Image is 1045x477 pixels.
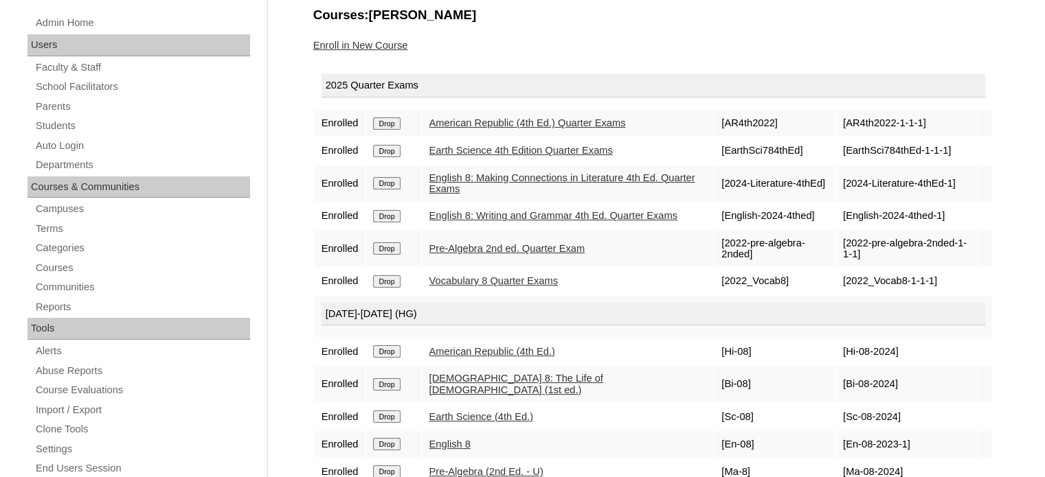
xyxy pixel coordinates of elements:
a: Categories [34,240,250,257]
td: [EarthSci784thEd-1-1-1] [836,138,977,164]
td: [En-08] [715,431,835,457]
a: End Users Session [34,460,250,477]
td: [Sc-08] [715,404,835,430]
td: Enrolled [315,165,366,202]
a: Enroll in New Course [313,40,408,51]
td: [2022-pre-algebra-2nded] [715,231,835,267]
a: Auto Login [34,137,250,154]
a: Pre-Algebra (2nd Ed. - U) [429,466,543,477]
input: Drop [373,210,400,222]
a: [DEMOGRAPHIC_DATA] 8: The Life of [DEMOGRAPHIC_DATA] (1st ed.) [429,373,603,395]
input: Drop [373,145,400,157]
a: Clone Tools [34,421,250,438]
a: Admin Home [34,14,250,32]
div: 2025 Quarter Exams [322,74,985,97]
a: Campuses [34,200,250,218]
div: Courses & Communities [27,176,250,198]
td: Enrolled [315,431,366,457]
td: [2024-Literature-4thEd-1] [836,165,977,202]
a: Earth Science (4th Ed.) [429,411,534,422]
a: American Republic (4th Ed.) Quarter Exams [429,117,626,128]
td: [En-08-2023-1] [836,431,977,457]
td: [AR4th2022] [715,110,835,137]
input: Drop [373,242,400,255]
td: Enrolled [315,231,366,267]
td: Enrolled [315,138,366,164]
a: English 8 [429,439,471,450]
input: Drop [373,438,400,450]
td: [2022_Vocab8-1-1-1] [836,268,977,294]
td: Enrolled [315,366,366,402]
td: [2022-pre-algebra-2nded-1-1-1] [836,231,977,267]
div: Users [27,34,250,56]
a: Communities [34,279,250,296]
a: Faculty & Staff [34,59,250,76]
div: Tools [27,318,250,340]
a: Abuse Reports [34,362,250,380]
a: Terms [34,220,250,237]
td: [Sc-08-2024] [836,404,977,430]
h3: Courses:[PERSON_NAME] [313,6,993,24]
a: Vocabulary 8 Quarter Exams [429,275,558,286]
td: Enrolled [315,404,366,430]
input: Drop [373,345,400,358]
td: Enrolled [315,110,366,137]
input: Drop [373,410,400,423]
a: School Facilitators [34,78,250,95]
a: Departments [34,156,250,174]
a: Settings [34,441,250,458]
a: Reports [34,299,250,316]
td: Enrolled [315,338,366,364]
a: Pre-Algebra 2nd ed. Quarter Exam [429,243,585,254]
td: [AR4th2022-1-1-1] [836,110,977,137]
a: American Republic (4th Ed.) [429,346,555,357]
td: [Hi-08] [715,338,835,364]
input: Drop [373,117,400,130]
td: [English-2024-4thed] [715,203,835,229]
a: Courses [34,259,250,277]
a: Course Evaluations [34,382,250,399]
td: [English-2024-4thed-1] [836,203,977,229]
input: Drop [373,177,400,189]
a: Students [34,117,250,135]
td: [2022_Vocab8] [715,268,835,294]
td: [2024-Literature-4thEd] [715,165,835,202]
td: [Bi-08] [715,366,835,402]
td: [Bi-08-2024] [836,366,977,402]
input: Drop [373,378,400,391]
a: English 8: Making Connections in Literature 4th Ed. Quarter Exams [429,172,695,195]
td: [Hi-08-2024] [836,338,977,364]
a: Alerts [34,342,250,360]
a: English 8: Writing and Grammar 4th Ed. Quarter Exams [429,210,677,221]
div: [DATE]-[DATE] (HG) [322,303,985,326]
a: Import / Export [34,402,250,419]
td: [EarthSci784thEd] [715,138,835,164]
input: Drop [373,275,400,288]
a: Earth Science 4th Edition Quarter Exams [429,145,613,156]
td: Enrolled [315,268,366,294]
a: Parents [34,98,250,115]
td: Enrolled [315,203,366,229]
